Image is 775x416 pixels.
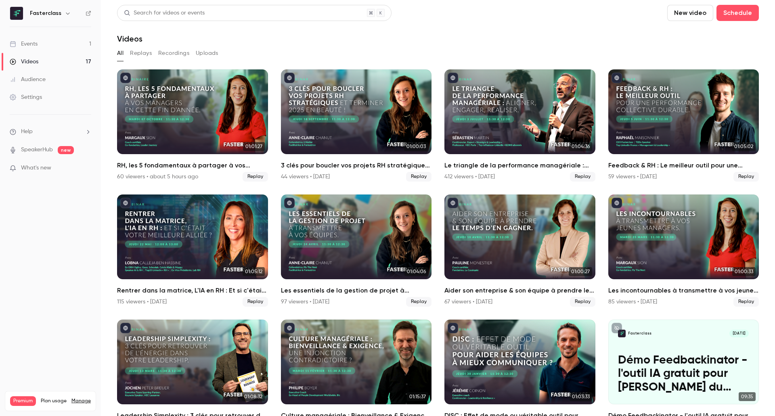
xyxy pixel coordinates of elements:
a: 01:04:06Les essentiels de la gestion de projet à transmettre à vos équipes.97 viewers • [DATE]Replay [281,194,432,307]
a: 01:01:27RH, les 5 fondamentaux à partager à vos managers en cette fin d’année.60 viewers • about ... [117,69,268,182]
div: Videos [10,58,38,66]
p: Fasterclass [628,331,651,336]
li: 3 clés pour boucler vos projets RH stratégiques et terminer 2025 en beauté ! [281,69,432,182]
span: 09:35 [739,392,756,401]
div: 412 viewers • [DATE] [444,173,495,181]
a: SpeakerHub [21,146,53,154]
span: 01:00:27 [569,267,592,276]
a: 01:05:12Rentrer dans la matrice, L'IA en RH : Et si c'était votre meilleure alliée ?115 viewers •... [117,194,268,307]
div: 85 viewers • [DATE] [608,298,657,306]
button: New video [667,5,713,21]
li: Le triangle de la performance managériale : Aligner, Engager, Réaliser. [444,69,595,182]
button: published [448,198,458,208]
button: published [120,198,131,208]
span: Replay [243,172,268,182]
h2: Rentrer dans la matrice, L'IA en RH : Et si c'était votre meilleure alliée ? [117,286,268,295]
li: Rentrer dans la matrice, L'IA en RH : Et si c'était votre meilleure alliée ? [117,194,268,307]
div: Search for videos or events [124,9,205,17]
span: 01:04:36 [569,142,592,151]
button: published [448,323,458,333]
li: Les incontournables à transmettre à vos jeunes managers. [608,194,759,307]
span: 01:03:33 [570,392,592,401]
h2: Le triangle de la performance managériale : Aligner, Engager, Réaliser. [444,161,595,170]
h2: Les essentiels de la gestion de projet à transmettre à vos équipes. [281,286,432,295]
button: published [284,73,295,83]
span: new [58,146,74,154]
li: Les essentiels de la gestion de projet à transmettre à vos équipes. [281,194,432,307]
button: published [120,323,131,333]
section: Videos [117,5,759,411]
button: published [284,198,295,208]
button: published [448,73,458,83]
span: 01:15:37 [407,392,428,401]
div: 44 viewers • [DATE] [281,173,330,181]
span: [DATE] [729,330,749,337]
li: Aider son entreprise & son équipe à prendre le temps d’en gagner. [444,194,595,307]
h2: Aider son entreprise & son équipe à prendre le temps d’en gagner. [444,286,595,295]
span: Replay [406,172,431,182]
button: Recordings [158,47,189,60]
a: 01:04:36Le triangle de la performance managériale : Aligner, Engager, Réaliser.412 viewers • [DAT... [444,69,595,182]
a: 01:00:33Les incontournables à transmettre à vos jeunes managers.85 viewers • [DATE]Replay [608,194,759,307]
span: 01:00:03 [404,142,428,151]
span: Premium [10,396,36,406]
span: Replay [243,297,268,307]
div: 97 viewers • [DATE] [281,298,329,306]
h2: Les incontournables à transmettre à vos jeunes managers. [608,286,759,295]
span: Replay [570,297,595,307]
span: Help [21,128,33,136]
h6: Fasterclass [30,9,61,17]
img: Démo Feedbackinator - l'outil IA gratuit pour donner du feedback comme un pro ! [618,330,625,337]
div: 115 viewers • [DATE] [117,298,167,306]
a: Manage [71,398,91,404]
div: Events [10,40,38,48]
h2: RH, les 5 fondamentaux à partager à vos managers en cette fin d’année. [117,161,268,170]
div: 59 viewers • [DATE] [608,173,657,181]
button: All [117,47,124,60]
span: Replay [570,172,595,182]
li: Feedback & RH : Le meilleur outil pour une performance collective durable ? [608,69,759,182]
img: Fasterclass [10,7,23,20]
span: 01:05:12 [243,267,265,276]
button: published [284,323,295,333]
button: Schedule [716,5,759,21]
span: 01:01:27 [243,142,265,151]
li: RH, les 5 fondamentaux à partager à vos managers en cette fin d’année. [117,69,268,182]
a: 01:05:02Feedback & RH : Le meilleur outil pour une performance collective durable ?59 viewers • [... [608,69,759,182]
button: Uploads [196,47,218,60]
h2: Feedback & RH : Le meilleur outil pour une performance collective durable ? [608,161,759,170]
h2: 3 clés pour boucler vos projets RH stratégiques et terminer 2025 en beauté ! [281,161,432,170]
span: Plan usage [41,398,67,404]
a: 01:00:033 clés pour boucler vos projets RH stratégiques et terminer 2025 en beauté !44 viewers • ... [281,69,432,182]
span: Replay [733,297,759,307]
span: What's new [21,164,51,172]
div: 67 viewers • [DATE] [444,298,492,306]
span: 01:04:06 [404,267,428,276]
span: 01:00:33 [732,267,756,276]
span: 01:05:02 [732,142,756,151]
p: Démo Feedbackinator - l'outil IA gratuit pour [PERSON_NAME] du feedback comme un pro ! [618,354,749,395]
button: published [612,198,622,208]
a: 01:00:27Aider son entreprise & son équipe à prendre le temps d’en gagner.67 viewers • [DATE]Replay [444,194,595,307]
button: unpublished [612,323,622,333]
button: Replays [130,47,152,60]
button: published [612,73,622,83]
span: Replay [733,172,759,182]
div: 60 viewers • about 5 hours ago [117,173,198,181]
h1: Videos [117,34,142,44]
span: 01:08:32 [242,392,265,401]
li: help-dropdown-opener [10,128,91,136]
span: Replay [406,297,431,307]
div: Audience [10,75,46,84]
button: published [120,73,131,83]
iframe: Noticeable Trigger [82,165,91,172]
div: Settings [10,93,42,101]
